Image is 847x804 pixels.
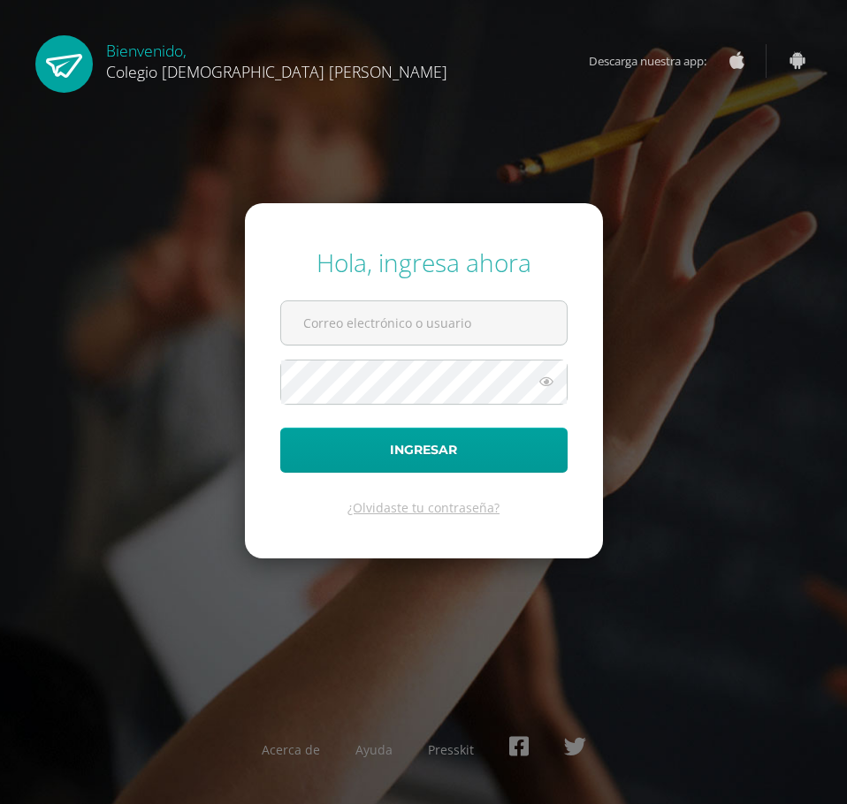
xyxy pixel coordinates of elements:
span: Descarga nuestra app: [589,44,724,78]
button: Ingresar [280,428,568,473]
a: ¿Olvidaste tu contraseña? [347,499,500,516]
a: Ayuda [355,741,393,758]
a: Presskit [428,741,474,758]
div: Bienvenido, [106,35,447,82]
input: Correo electrónico o usuario [281,301,567,345]
div: Hola, ingresa ahora [280,246,568,279]
span: Colegio [DEMOGRAPHIC_DATA] [PERSON_NAME] [106,61,447,82]
a: Acerca de [262,741,320,758]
